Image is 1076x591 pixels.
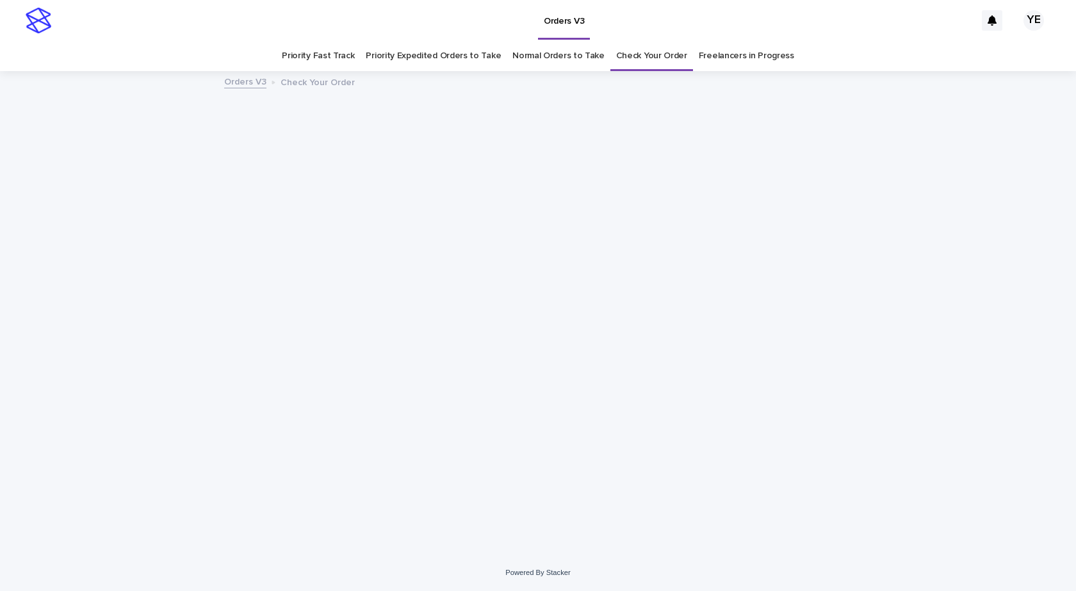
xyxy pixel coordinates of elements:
[26,8,51,33] img: stacker-logo-s-only.png
[224,74,266,88] a: Orders V3
[282,41,354,71] a: Priority Fast Track
[505,569,570,576] a: Powered By Stacker
[512,41,605,71] a: Normal Orders to Take
[616,41,687,71] a: Check Your Order
[281,74,355,88] p: Check Your Order
[1023,10,1044,31] div: YE
[366,41,501,71] a: Priority Expedited Orders to Take
[699,41,794,71] a: Freelancers in Progress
